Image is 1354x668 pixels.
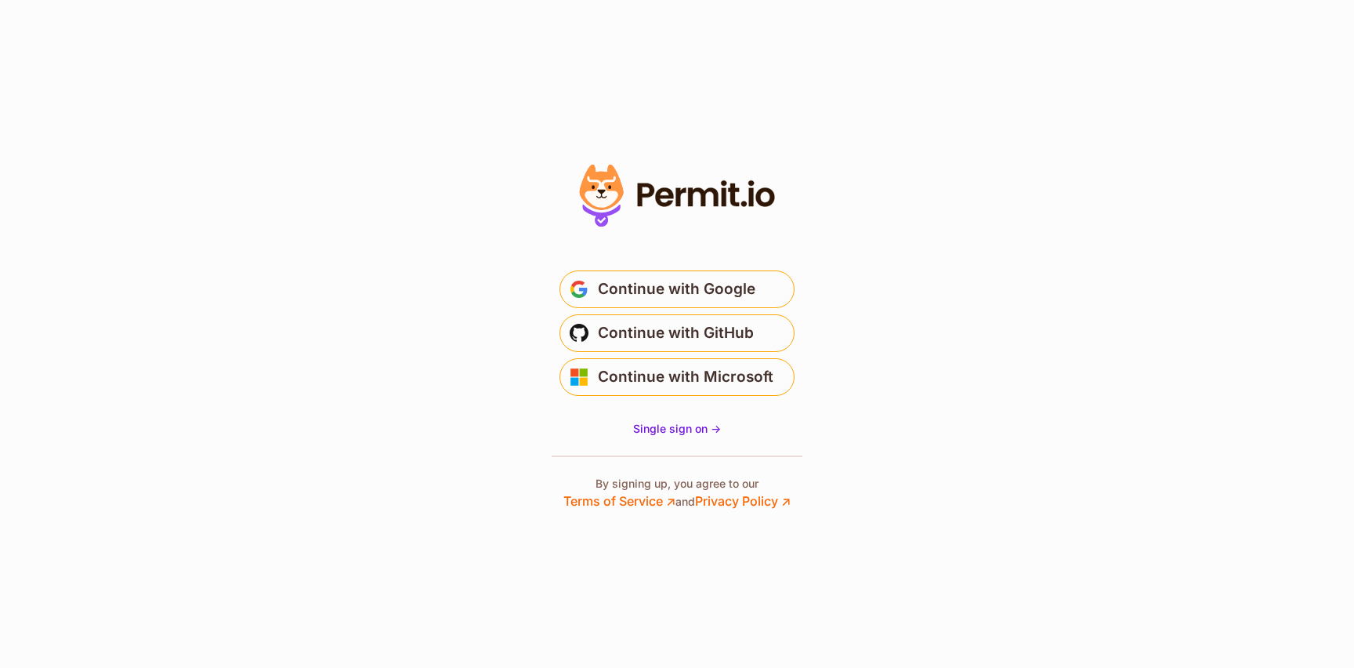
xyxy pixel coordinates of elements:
a: Terms of Service ↗ [563,493,675,509]
span: Single sign on -> [633,422,721,435]
span: Continue with GitHub [598,321,754,346]
span: Continue with Google [598,277,755,302]
button: Continue with Google [559,270,795,308]
a: Privacy Policy ↗ [695,493,791,509]
span: Continue with Microsoft [598,365,773,390]
p: By signing up, you agree to our and [563,476,791,510]
button: Continue with Microsoft [559,358,795,396]
button: Continue with GitHub [559,314,795,352]
a: Single sign on -> [633,421,721,437]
